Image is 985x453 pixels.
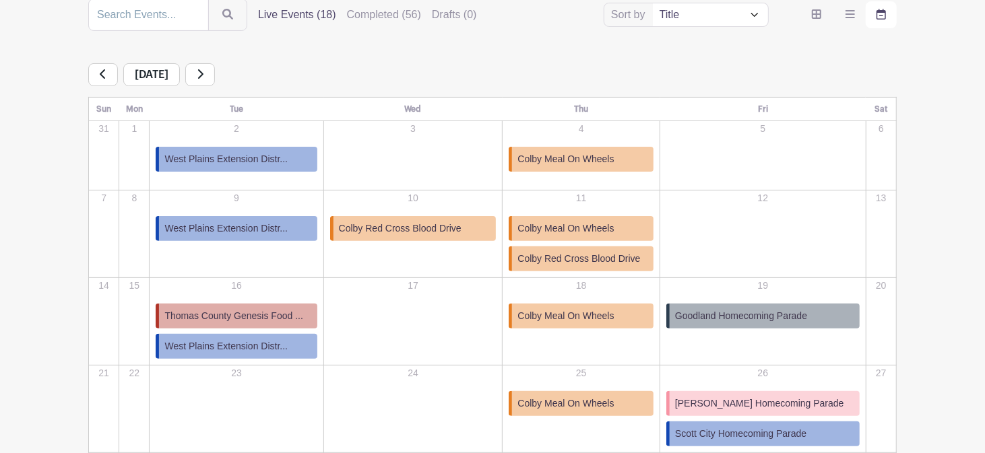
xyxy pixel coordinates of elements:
[156,304,317,328] a: Thomas County Genesis Food ...
[661,366,865,380] p: 26
[661,122,865,136] p: 5
[675,396,844,411] span: [PERSON_NAME] Homecoming Parade
[150,279,322,293] p: 16
[660,98,866,121] th: Fri
[517,396,614,411] span: Colby Meal On Wheels
[503,98,660,121] th: Thu
[156,216,317,241] a: West Plains Extension Distr...
[867,366,895,380] p: 27
[164,339,288,353] span: West Plains Extension Distr...
[611,7,649,23] label: Sort by
[164,221,288,236] span: West Plains Extension Distr...
[675,427,806,441] span: Scott City Homecoming Parade
[503,366,659,380] p: 25
[164,309,303,323] span: Thomas County Genesis Food ...
[325,279,502,293] p: 17
[89,98,119,121] th: Sun
[325,366,502,380] p: 24
[90,279,118,293] p: 14
[503,122,659,136] p: 4
[120,279,148,293] p: 15
[801,1,897,28] div: order and view
[509,246,654,271] a: Colby Red Cross Blood Drive
[150,98,323,121] th: Tue
[325,122,502,136] p: 3
[156,334,317,359] a: West Plains Extension Distr...
[90,366,118,380] p: 21
[661,191,865,205] p: 12
[517,252,640,266] span: Colby Red Cross Blood Drive
[509,391,654,416] a: Colby Meal On Wheels
[509,216,654,241] a: Colby Meal On Wheels
[666,391,860,416] a: [PERSON_NAME] Homecoming Parade
[164,152,288,166] span: West Plains Extension Distr...
[120,366,148,380] p: 22
[119,98,150,121] th: Mon
[432,7,477,23] label: Drafts (0)
[517,221,614,236] span: Colby Meal On Wheels
[150,191,322,205] p: 9
[150,122,322,136] p: 2
[517,152,614,166] span: Colby Meal On Wheels
[90,122,118,136] p: 31
[503,279,659,293] p: 18
[120,191,148,205] p: 8
[661,279,865,293] p: 19
[867,122,895,136] p: 6
[120,122,148,136] p: 1
[323,98,503,121] th: Wed
[347,7,421,23] label: Completed (56)
[675,309,807,323] span: Goodland Homecoming Parade
[503,191,659,205] p: 11
[666,304,860,328] a: Goodland Homecoming Parade
[666,421,860,446] a: Scott City Homecoming Parade
[150,366,322,380] p: 23
[90,191,118,205] p: 7
[509,304,654,328] a: Colby Meal On Wheels
[330,216,497,241] a: Colby Red Cross Blood Drive
[123,63,180,86] span: [DATE]
[339,221,462,236] span: Colby Red Cross Blood Drive
[156,147,317,172] a: West Plains Extension Distr...
[258,7,336,23] label: Live Events (18)
[258,7,477,23] div: filters
[867,191,895,205] p: 13
[867,279,895,293] p: 20
[509,147,654,172] a: Colby Meal On Wheels
[325,191,502,205] p: 10
[517,309,614,323] span: Colby Meal On Wheels
[866,98,896,121] th: Sat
